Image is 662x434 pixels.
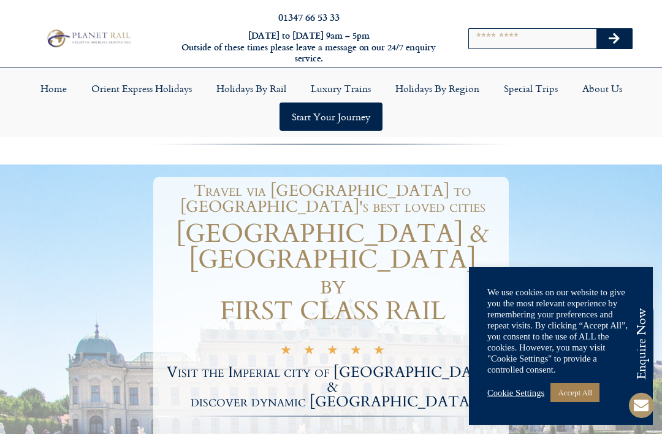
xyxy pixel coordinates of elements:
a: Cookie Settings [487,387,544,398]
i: ★ [280,346,292,358]
h2: Visit the Imperial city of [GEOGRAPHIC_DATA] & discover dynamic [GEOGRAPHIC_DATA] [156,365,509,409]
i: ★ [350,346,362,358]
a: Accept All [550,383,599,402]
nav: Menu [6,74,656,131]
a: Special Trips [492,74,570,103]
h1: [GEOGRAPHIC_DATA] & [GEOGRAPHIC_DATA] by FIRST CLASS RAIL [156,221,509,324]
a: About Us [570,74,634,103]
div: We use cookies on our website to give you the most relevant experience by remembering your prefer... [487,287,634,375]
button: Search [596,29,632,48]
a: Start your Journey [280,103,382,131]
i: ★ [373,346,385,358]
a: Orient Express Holidays [79,74,204,103]
a: Home [28,74,79,103]
h6: [DATE] to [DATE] 9am – 5pm Outside of these times please leave a message on our 24/7 enquiry serv... [180,30,438,64]
span: Travel via [GEOGRAPHIC_DATA] to [GEOGRAPHIC_DATA]'s best loved cities [180,180,485,217]
i: ★ [327,346,338,358]
div: 5/5 [280,344,385,358]
a: Holidays by Region [383,74,492,103]
i: ★ [303,346,315,358]
a: Holidays by Rail [204,74,299,103]
a: 01347 66 53 33 [278,10,340,24]
a: Luxury Trains [299,74,383,103]
img: Planet Rail Train Holidays Logo [44,28,133,50]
